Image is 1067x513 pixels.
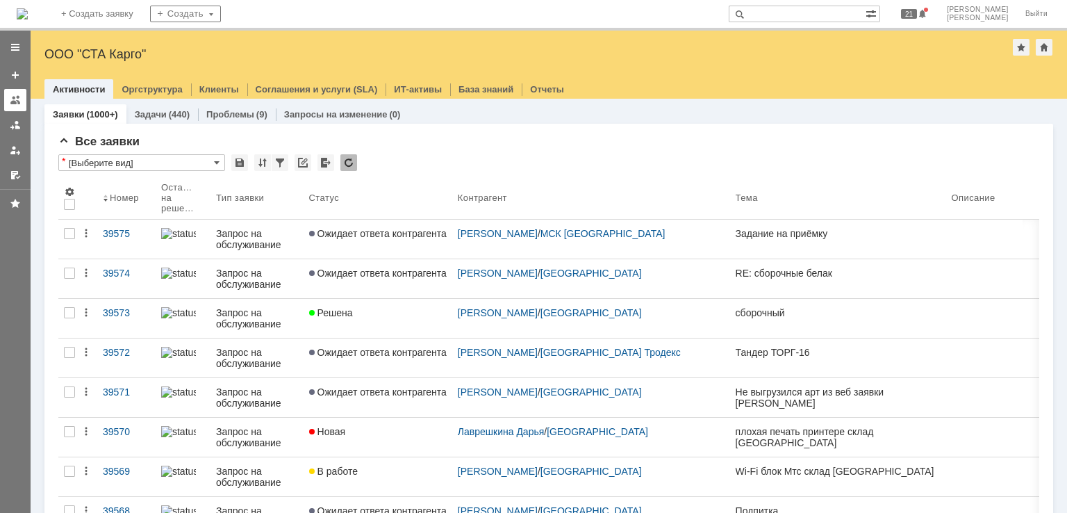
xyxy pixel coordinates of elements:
div: Действия [81,386,92,398]
a: [PERSON_NAME] [458,268,538,279]
a: Ожидает ответа контрагента [304,339,452,377]
img: statusbar-100 (1).png [161,347,196,358]
a: 39570 [97,418,156,457]
div: / [458,426,725,437]
div: Тип заявки [216,193,264,203]
div: / [458,228,725,239]
div: Действия [81,347,92,358]
div: ООО "СТА Карго" [44,47,1013,61]
a: Заявки [53,109,84,120]
a: ИТ-активы [394,84,442,95]
span: Все заявки [58,135,140,148]
a: Wi-Fi блок Мтс склад [GEOGRAPHIC_DATA] [730,457,946,496]
div: Действия [81,307,92,318]
a: 39572 [97,339,156,377]
a: Запрос на обслуживание [210,378,304,417]
div: Осталось на решение [161,182,194,213]
a: 39573 [97,299,156,338]
div: Запрос на обслуживание [216,347,298,369]
div: Тема [736,193,758,203]
a: Тандер ТОРГ-16 [730,339,946,377]
a: 39569 [97,457,156,496]
a: МСК [GEOGRAPHIC_DATA] [540,228,665,239]
div: Настройки списка отличаются от сохраненных в виде [62,156,65,166]
div: / [458,268,725,279]
span: Ожидает ответа контрагента [309,347,447,358]
div: Запрос на обслуживание [216,228,298,250]
a: Запрос на обслуживание [210,220,304,259]
a: Задачи [135,109,167,120]
a: [PERSON_NAME] [458,228,538,239]
th: Осталось на решение [156,177,210,220]
a: statusbar-100 (1).png [156,378,210,417]
a: Отчеты [530,84,564,95]
a: плохая печать принтере склад [GEOGRAPHIC_DATA] [730,418,946,457]
a: statusbar-100 (1).png [156,299,210,338]
span: [PERSON_NAME] [947,14,1009,22]
div: Статус [309,193,339,203]
div: 39569 [103,466,150,477]
a: Заявки на командах [4,89,26,111]
div: 39573 [103,307,150,318]
a: statusbar-60 (1).png [156,457,210,496]
a: [GEOGRAPHIC_DATA] [540,466,642,477]
a: Ожидает ответа контрагента [304,259,452,298]
div: Добавить в избранное [1013,39,1029,56]
a: Ожидает ответа контрагента [304,220,452,259]
a: Клиенты [199,84,239,95]
a: [GEOGRAPHIC_DATA] [540,307,642,318]
a: RE: сборочные белак [730,259,946,298]
span: [PERSON_NAME] [947,6,1009,14]
div: 39570 [103,426,150,437]
a: [GEOGRAPHIC_DATA] [547,426,648,437]
a: Запрос на обслуживание [210,457,304,496]
a: База знаний [458,84,513,95]
div: Не выгрузился арт из веб заявки [PERSON_NAME] [736,386,941,409]
a: сборочный [730,299,946,338]
a: Задание на приёмку [730,220,946,259]
div: (9) [256,109,267,120]
img: logo [17,8,28,19]
th: Тип заявки [210,177,304,220]
a: Оргструктура [122,84,182,95]
div: (1000+) [86,109,117,120]
a: Запрос на обслуживание [210,418,304,457]
span: Ожидает ответа контрагента [309,386,447,398]
a: Перейти на домашнюю страницу [17,8,28,19]
a: Ожидает ответа контрагента [304,378,452,417]
span: Ожидает ответа контрагента [309,228,447,239]
a: [PERSON_NAME] [458,386,538,398]
div: 39574 [103,268,150,279]
div: Создать [150,6,221,22]
a: Мои заявки [4,139,26,161]
th: Тема [730,177,946,220]
div: Обновлять список [340,154,357,171]
div: Запрос на обслуживание [216,386,298,409]
a: Запросы на изменение [284,109,388,120]
span: Ожидает ответа контрагента [309,268,447,279]
th: Номер [97,177,156,220]
span: Решена [309,307,353,318]
div: Запрос на обслуживание [216,426,298,448]
a: [GEOGRAPHIC_DATA] Тродекс [540,347,681,358]
a: Проблемы [206,109,254,120]
div: Действия [81,268,92,279]
div: 39572 [103,347,150,358]
div: Тандер ТОРГ-16 [736,347,941,358]
a: 39574 [97,259,156,298]
a: Создать заявку [4,64,26,86]
div: Скопировать ссылку на список [295,154,311,171]
th: Статус [304,177,452,220]
a: Решена [304,299,452,338]
img: statusbar-100 (1).png [161,307,196,318]
div: Экспорт списка [317,154,334,171]
a: Заявки в моей ответственности [4,114,26,136]
span: 21 [901,9,917,19]
a: statusbar-100 (1).png [156,418,210,457]
img: statusbar-100 (1).png [161,386,196,398]
div: 39571 [103,386,150,398]
span: В работе [309,466,358,477]
a: [PERSON_NAME] [458,307,538,318]
div: 39575 [103,228,150,239]
div: Действия [81,466,92,477]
